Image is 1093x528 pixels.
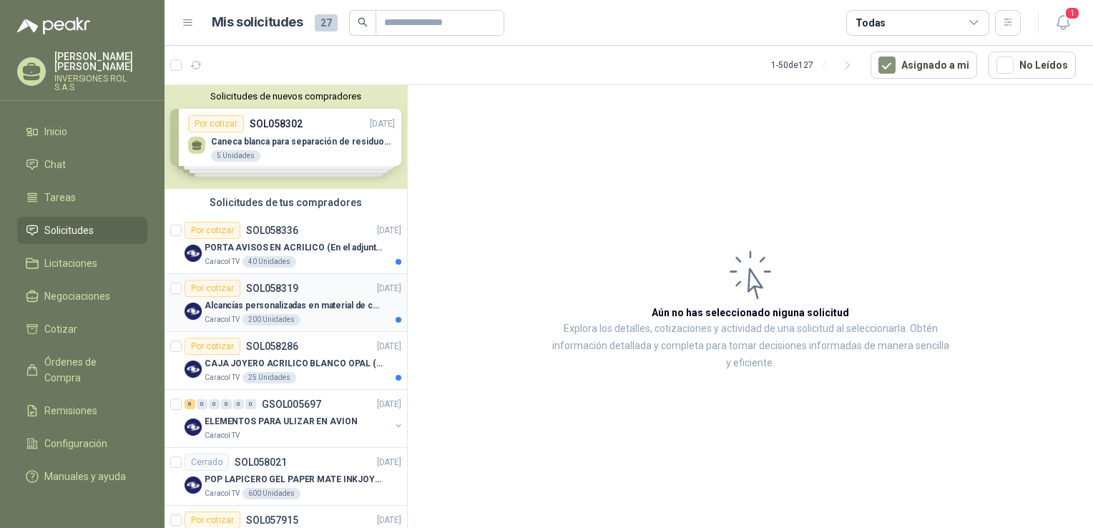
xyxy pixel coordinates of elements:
[44,403,97,419] span: Remisiones
[185,399,195,409] div: 6
[185,476,202,494] img: Company Logo
[205,473,383,487] p: POP LAPICERO GEL PAPER MATE INKJOY 0.7 (Revisar el adjunto)
[262,399,321,409] p: GSOL005697
[17,397,147,424] a: Remisiones
[44,469,126,484] span: Manuales y ayuda
[170,91,401,102] button: Solicitudes de nuevos compradores
[185,245,202,262] img: Company Logo
[205,299,383,313] p: Alcancías personalizadas en material de cerámica (VER ADJUNTO)
[165,85,407,189] div: Solicitudes de nuevos compradoresPor cotizarSOL058302[DATE] Caneca blanca para separación de resi...
[1050,10,1076,36] button: 1
[165,216,407,274] a: Por cotizarSOL058336[DATE] Company LogoPORTA AVISOS EN ACRILICO (En el adjunto mas informacion)Ca...
[17,184,147,211] a: Tareas
[17,118,147,145] a: Inicio
[242,488,300,499] div: 600 Unidades
[771,54,859,77] div: 1 - 50 de 127
[185,419,202,436] img: Company Logo
[185,338,240,355] div: Por cotizar
[856,15,886,31] div: Todas
[205,488,240,499] p: Caracol TV
[871,52,977,79] button: Asignado a mi
[246,225,298,235] p: SOL058336
[185,396,404,441] a: 6 0 0 0 0 0 GSOL005697[DATE] Company LogoELEMENTOS PARA ULIZAR EN AVIONCaracol TV
[44,436,107,451] span: Configuración
[44,354,134,386] span: Órdenes de Compra
[377,224,401,238] p: [DATE]
[377,340,401,353] p: [DATE]
[17,217,147,244] a: Solicitudes
[185,454,229,471] div: Cerrado
[246,341,298,351] p: SOL058286
[205,415,357,429] p: ELEMENTOS PARA ULIZAR EN AVION
[245,399,256,409] div: 0
[44,288,110,304] span: Negociaciones
[165,189,407,216] div: Solicitudes de tus compradores
[377,456,401,469] p: [DATE]
[377,282,401,295] p: [DATE]
[44,223,94,238] span: Solicitudes
[246,515,298,525] p: SOL057915
[205,430,240,441] p: Caracol TV
[221,399,232,409] div: 0
[242,314,300,326] div: 200 Unidades
[205,241,383,255] p: PORTA AVISOS EN ACRILICO (En el adjunto mas informacion)
[185,303,202,320] img: Company Logo
[17,463,147,490] a: Manuales y ayuda
[209,399,220,409] div: 0
[44,255,97,271] span: Licitaciones
[44,190,76,205] span: Tareas
[242,256,296,268] div: 40 Unidades
[54,74,147,92] p: INVERSIONES ROL S.A.S
[54,52,147,72] p: [PERSON_NAME] [PERSON_NAME]
[44,321,77,337] span: Cotizar
[205,256,240,268] p: Caracol TV
[44,157,66,172] span: Chat
[205,357,383,371] p: CAJA JOYERO ACRILICO BLANCO OPAL (En el adjunto mas detalle)
[377,398,401,411] p: [DATE]
[17,348,147,391] a: Órdenes de Compra
[205,372,240,383] p: Caracol TV
[165,332,407,390] a: Por cotizarSOL058286[DATE] Company LogoCAJA JOYERO ACRILICO BLANCO OPAL (En el adjunto mas detall...
[17,151,147,178] a: Chat
[551,321,950,372] p: Explora los detalles, cotizaciones y actividad de una solicitud al seleccionarla. Obtén informaci...
[1064,6,1080,20] span: 1
[205,314,240,326] p: Caracol TV
[377,514,401,527] p: [DATE]
[315,14,338,31] span: 27
[17,17,90,34] img: Logo peakr
[165,448,407,506] a: CerradoSOL058021[DATE] Company LogoPOP LAPICERO GEL PAPER MATE INKJOY 0.7 (Revisar el adjunto)Car...
[185,222,240,239] div: Por cotizar
[17,283,147,310] a: Negociaciones
[233,399,244,409] div: 0
[185,280,240,297] div: Por cotizar
[17,430,147,457] a: Configuración
[197,399,207,409] div: 0
[212,12,303,33] h1: Mis solicitudes
[17,316,147,343] a: Cotizar
[989,52,1076,79] button: No Leídos
[358,17,368,27] span: search
[185,361,202,378] img: Company Logo
[652,305,849,321] h3: Aún no has seleccionado niguna solicitud
[235,457,287,467] p: SOL058021
[17,250,147,277] a: Licitaciones
[246,283,298,293] p: SOL058319
[165,274,407,332] a: Por cotizarSOL058319[DATE] Company LogoAlcancías personalizadas en material de cerámica (VER ADJU...
[242,372,296,383] div: 25 Unidades
[44,124,67,140] span: Inicio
